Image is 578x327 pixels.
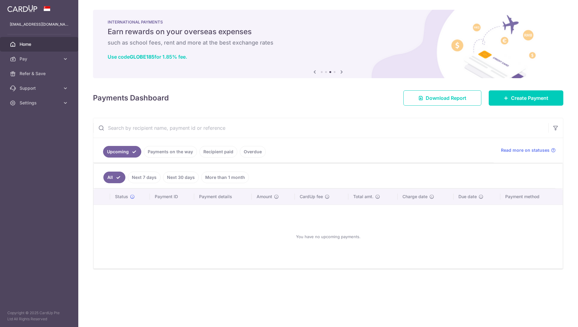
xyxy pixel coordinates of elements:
th: Payment method [500,189,563,205]
span: Settings [20,100,60,106]
span: CardUp fee [300,194,323,200]
span: Due date [458,194,477,200]
input: Search by recipient name, payment id or reference [93,118,548,138]
a: Payments on the way [144,146,197,158]
a: Recipient paid [199,146,237,158]
iframe: Opens a widget where you can find more information [539,309,572,324]
a: Use codeGLOBE185for 1.85% fee. [108,54,187,60]
h6: such as school fees, rent and more at the best exchange rates [108,39,549,46]
span: Status [115,194,128,200]
a: Overdue [240,146,266,158]
span: Total amt. [353,194,373,200]
a: Download Report [403,90,481,106]
a: More than 1 month [201,172,249,183]
p: INTERNATIONAL PAYMENTS [108,20,549,24]
span: Download Report [426,94,466,102]
a: Read more on statuses [501,147,556,153]
img: CardUp [7,5,37,12]
img: International Payment Banner [93,10,563,78]
a: Next 7 days [128,172,161,183]
span: Pay [20,56,60,62]
span: Home [20,41,60,47]
span: Support [20,85,60,91]
th: Payment details [194,189,252,205]
span: Refer & Save [20,71,60,77]
a: All [103,172,125,183]
span: Amount [257,194,272,200]
div: You have no upcoming payments. [101,210,555,263]
a: Next 30 days [163,172,199,183]
h5: Earn rewards on your overseas expenses [108,27,549,37]
b: GLOBE185 [130,54,154,60]
span: Charge date [402,194,428,200]
th: Payment ID [150,189,194,205]
span: Create Payment [511,94,548,102]
h4: Payments Dashboard [93,93,169,104]
a: Upcoming [103,146,141,158]
p: [EMAIL_ADDRESS][DOMAIN_NAME] [10,21,69,27]
span: Read more on statuses [501,147,550,153]
a: Create Payment [489,90,563,106]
